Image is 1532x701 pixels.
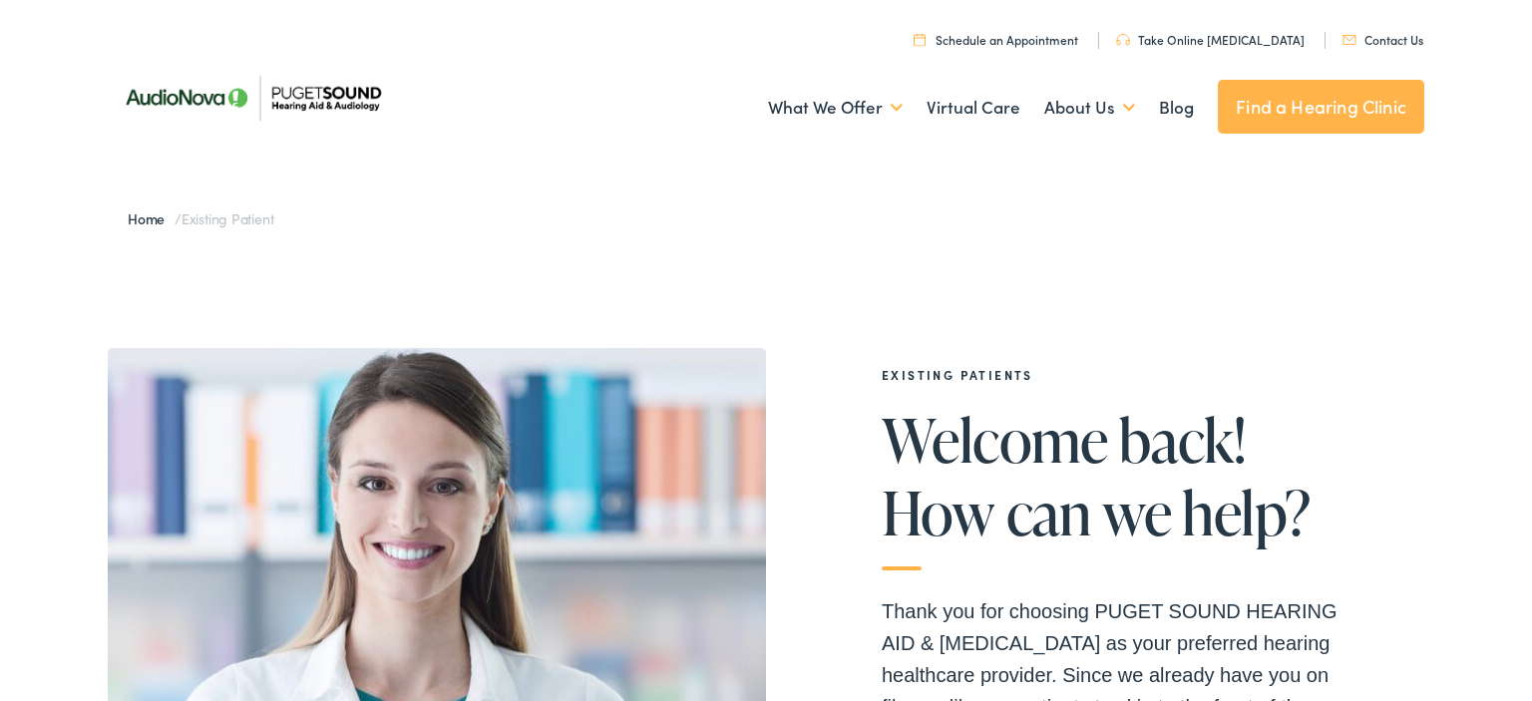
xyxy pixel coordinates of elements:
span: How [882,480,994,545]
span: / [128,208,273,228]
img: utility icon [1342,35,1356,45]
a: Home [128,208,175,228]
a: Contact Us [1342,31,1423,48]
a: Schedule an Appointment [914,31,1078,48]
a: Find a Hearing Clinic [1218,80,1424,134]
a: Virtual Care [927,71,1020,145]
a: About Us [1044,71,1135,145]
span: Welcome [882,407,1108,473]
img: utility icon [914,33,926,46]
a: Take Online [MEDICAL_DATA] [1116,31,1305,48]
span: help? [1182,480,1310,545]
span: we [1102,480,1171,545]
a: Blog [1159,71,1194,145]
a: What We Offer [768,71,903,145]
span: can [1006,480,1091,545]
h2: EXISTING PATIENTS [882,368,1360,382]
span: Existing Patient [182,208,273,228]
span: back! [1119,407,1245,473]
img: utility icon [1116,34,1130,46]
